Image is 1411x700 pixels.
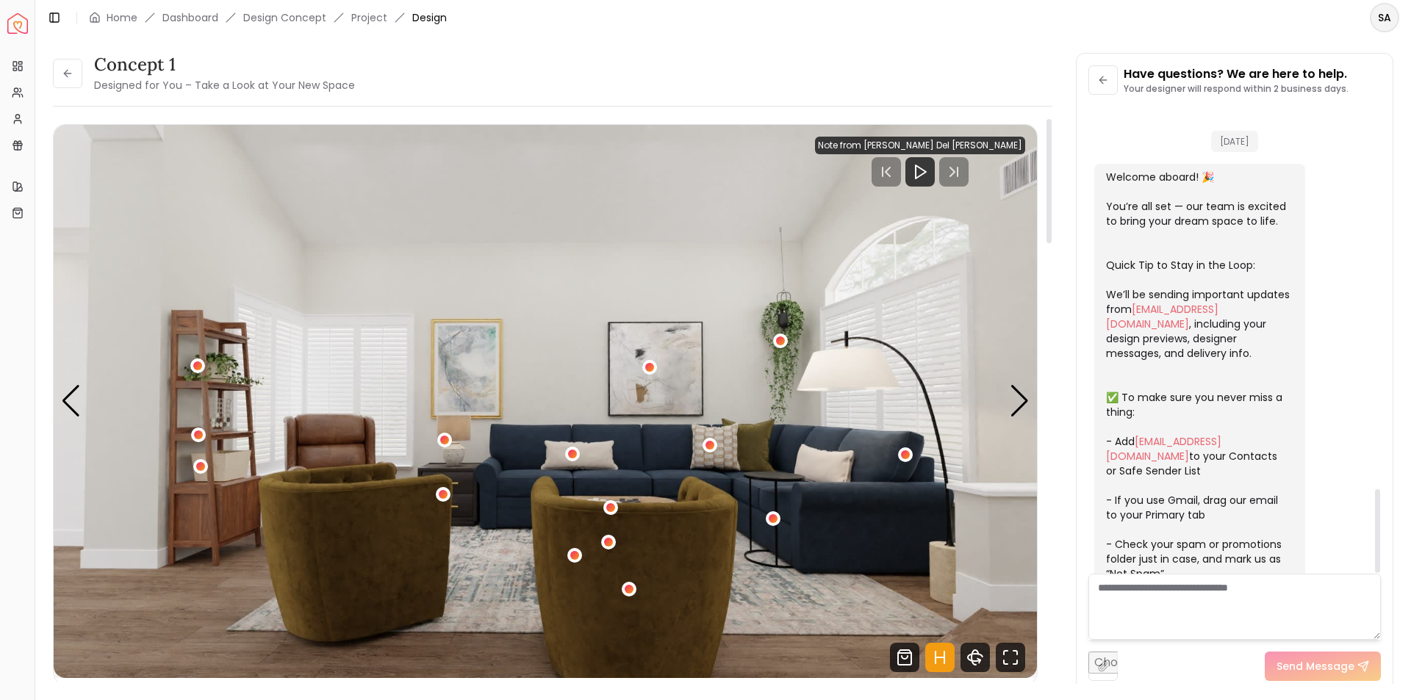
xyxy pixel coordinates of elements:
svg: Hotspots Toggle [925,643,955,672]
a: Home [107,10,137,25]
img: Design Render 1 [54,125,1037,678]
div: Next slide [1010,385,1030,417]
span: Design [412,10,447,25]
nav: breadcrumb [89,10,447,25]
svg: 360 View [961,643,990,672]
div: 1 / 4 [54,125,1037,678]
h3: concept 1 [94,53,355,76]
svg: Shop Products from this design [890,643,919,672]
div: Note from [PERSON_NAME] Del [PERSON_NAME] [815,137,1025,154]
a: Project [351,10,387,25]
p: Your designer will respond within 2 business days. [1124,83,1349,95]
small: Designed for You – Take a Look at Your New Space [94,78,355,93]
span: SA [1371,4,1398,31]
p: Have questions? We are here to help. [1124,65,1349,83]
svg: Play [911,163,929,181]
a: Spacejoy [7,13,28,34]
svg: Fullscreen [996,643,1025,672]
li: Design Concept [243,10,326,25]
div: Previous slide [61,385,81,417]
a: Dashboard [162,10,218,25]
div: Carousel [54,125,1037,678]
img: Spacejoy Logo [7,13,28,34]
a: [EMAIL_ADDRESS][DOMAIN_NAME] [1106,302,1218,331]
button: SA [1370,3,1399,32]
a: [EMAIL_ADDRESS][DOMAIN_NAME] [1106,434,1221,463]
span: [DATE] [1211,131,1258,152]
